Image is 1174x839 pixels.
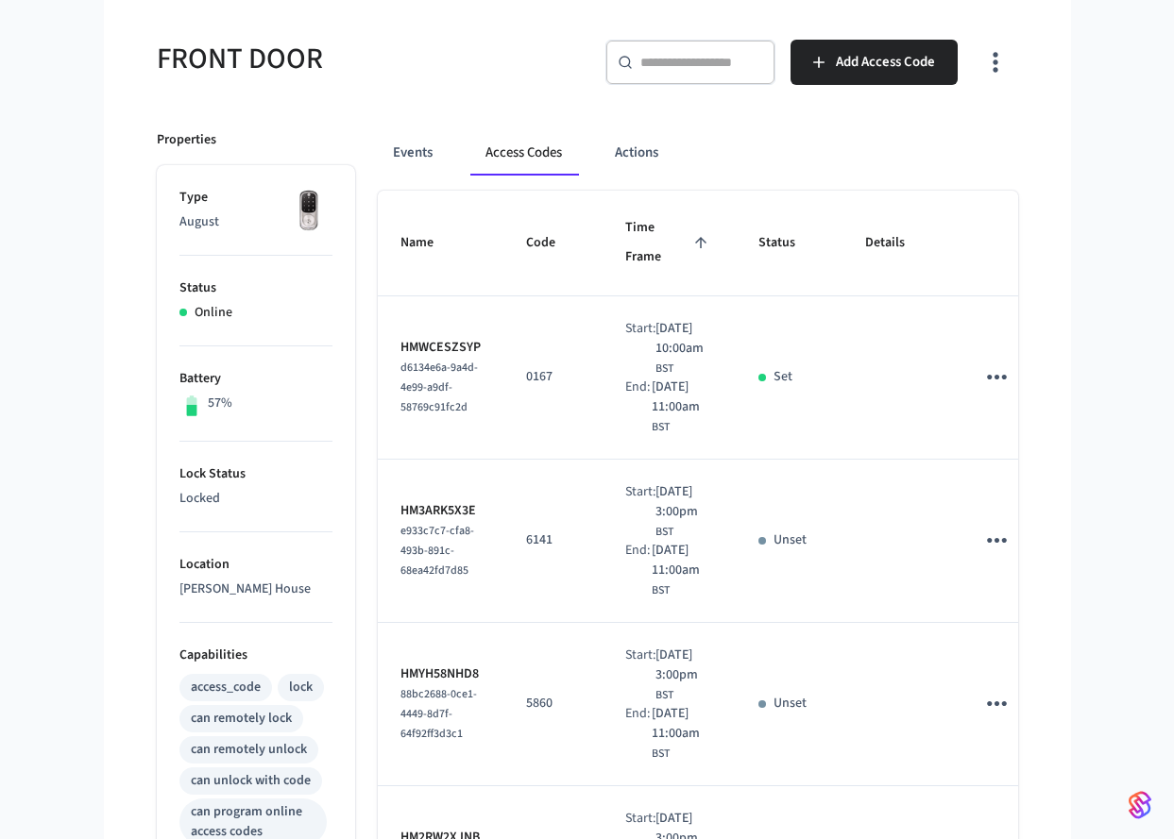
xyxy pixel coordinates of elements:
p: Capabilities [179,646,332,665]
div: Start: [625,646,655,704]
span: e933c7c7-cfa8-493b-891c-68ea42fd7d85 [400,523,474,579]
p: Location [179,555,332,575]
div: lock [289,678,313,697]
p: 57% [208,394,232,413]
p: Battery [179,369,332,389]
button: Events [378,130,448,176]
p: Locked [179,489,332,509]
span: [DATE] 11:00am [652,378,712,417]
span: Status [758,228,820,258]
span: Time Frame [625,213,713,273]
h5: FRONT DOOR [157,40,576,78]
p: HM3ARK5X3E [400,501,481,521]
button: Add Access Code [791,40,958,85]
p: [PERSON_NAME] House [179,579,332,599]
div: can remotely lock [191,709,292,729]
p: Lock Status [179,464,332,484]
div: Europe/London [652,541,712,599]
span: Details [865,228,929,258]
p: HMYH58NHD8 [400,664,481,684]
button: Actions [600,130,673,176]
div: Europe/London [652,378,712,436]
p: Properties [157,130,216,150]
span: BST [655,361,673,378]
div: Start: [625,319,655,378]
p: 5860 [526,694,580,713]
div: End: [625,378,653,436]
p: 0167 [526,367,580,387]
p: Unset [774,530,807,550]
p: Status [179,278,332,298]
p: August [179,212,332,232]
p: Type [179,188,332,208]
span: BST [655,687,673,704]
span: [DATE] 3:00pm [655,482,713,522]
div: can unlock with code [191,771,311,791]
div: Europe/London [655,482,713,541]
span: Code [526,228,580,258]
span: Name [400,228,458,258]
span: [DATE] 3:00pm [655,646,713,685]
div: access_code [191,678,261,697]
div: Europe/London [655,319,713,378]
p: 6141 [526,530,580,550]
span: [DATE] 10:00am [655,319,713,359]
span: BST [652,582,670,599]
span: [DATE] 11:00am [652,704,712,744]
div: can remotely unlock [191,740,307,760]
span: BST [655,524,673,541]
div: End: [625,704,653,763]
span: 88bc2688-0ce1-4449-8d7f-64f92ff3d3c1 [400,686,477,742]
p: Set [774,367,792,387]
p: Online [195,303,232,323]
span: d6134e6a-9a4d-4e99-a9df-58769c91fc2d [400,360,478,415]
div: End: [625,541,653,599]
span: BST [652,746,670,763]
div: Europe/London [655,646,713,704]
div: Start: [625,482,655,541]
button: Access Codes [470,130,577,176]
div: Europe/London [652,704,712,763]
div: ant example [378,130,1018,176]
img: SeamLogoGradient.69752ec5.svg [1129,790,1151,820]
p: Unset [774,694,807,713]
span: Add Access Code [836,50,935,75]
span: BST [652,419,670,436]
p: HMWCESZSYP [400,338,481,358]
span: [DATE] 11:00am [652,541,712,580]
img: Yale Assure Touchscreen Wifi Smart Lock, Satin Nickel, Front [285,188,332,235]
